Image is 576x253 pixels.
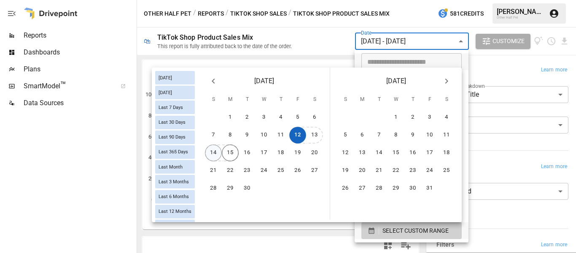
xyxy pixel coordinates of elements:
[205,144,222,161] button: 14
[222,127,239,144] button: 8
[307,91,322,108] span: Saturday
[272,162,289,179] button: 25
[361,222,462,239] button: SELECT CUSTOM RANGE
[155,90,175,95] span: [DATE]
[338,91,353,108] span: Sunday
[354,180,371,197] button: 27
[155,116,195,129] div: Last 30 Days
[388,91,404,108] span: Wednesday
[222,180,239,197] button: 29
[222,144,239,161] button: 15
[155,101,195,114] div: Last 7 Days
[272,109,289,126] button: 4
[256,91,272,108] span: Wednesday
[421,144,438,161] button: 17
[239,144,256,161] button: 16
[388,127,404,144] button: 8
[239,162,256,179] button: 23
[306,109,323,126] button: 6
[223,91,238,108] span: Monday
[205,180,222,197] button: 28
[289,127,306,144] button: 12
[155,131,195,144] div: Last 90 Days
[438,162,455,179] button: 25
[256,144,272,161] button: 17
[306,144,323,161] button: 20
[289,162,306,179] button: 26
[155,134,189,140] span: Last 90 Days
[421,180,438,197] button: 31
[222,109,239,126] button: 1
[337,144,354,161] button: 12
[256,162,272,179] button: 24
[206,91,221,108] span: Sunday
[155,205,195,218] div: Last 12 Months
[239,127,256,144] button: 9
[439,91,454,108] span: Saturday
[273,91,288,108] span: Thursday
[371,144,388,161] button: 14
[155,145,195,159] div: Last 365 Days
[438,109,455,126] button: 4
[155,120,189,125] span: Last 30 Days
[289,109,306,126] button: 5
[239,109,256,126] button: 2
[386,75,406,87] span: [DATE]
[155,175,195,188] div: Last 3 Months
[155,75,175,81] span: [DATE]
[337,162,354,179] button: 19
[205,162,222,179] button: 21
[254,75,274,87] span: [DATE]
[354,144,371,161] button: 13
[422,91,437,108] span: Friday
[421,127,438,144] button: 10
[354,127,371,144] button: 6
[382,226,449,236] span: SELECT CUSTOM RANGE
[256,127,272,144] button: 10
[438,144,455,161] button: 18
[371,91,387,108] span: Tuesday
[155,71,195,84] div: [DATE]
[155,86,195,99] div: [DATE]
[222,162,239,179] button: 22
[155,179,192,185] span: Last 3 Months
[354,162,371,179] button: 20
[438,127,455,144] button: 11
[290,91,305,108] span: Friday
[239,180,256,197] button: 30
[155,149,191,155] span: Last 365 Days
[355,91,370,108] span: Monday
[155,105,186,110] span: Last 7 Days
[388,180,404,197] button: 29
[306,127,323,144] button: 13
[371,127,388,144] button: 7
[405,91,420,108] span: Thursday
[272,127,289,144] button: 11
[337,127,354,144] button: 5
[438,73,455,90] button: Next month
[155,164,186,170] span: Last Month
[404,127,421,144] button: 9
[240,91,255,108] span: Tuesday
[404,144,421,161] button: 16
[421,109,438,126] button: 3
[256,109,272,126] button: 3
[155,160,195,174] div: Last Month
[272,144,289,161] button: 18
[388,162,404,179] button: 22
[155,220,195,233] div: Last Year
[205,127,222,144] button: 7
[155,209,195,214] span: Last 12 Months
[404,109,421,126] button: 2
[404,162,421,179] button: 23
[388,144,404,161] button: 15
[371,162,388,179] button: 21
[155,190,195,204] div: Last 6 Months
[404,180,421,197] button: 30
[155,194,192,199] span: Last 6 Months
[388,109,404,126] button: 1
[306,162,323,179] button: 27
[289,144,306,161] button: 19
[337,180,354,197] button: 26
[205,73,222,90] button: Previous month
